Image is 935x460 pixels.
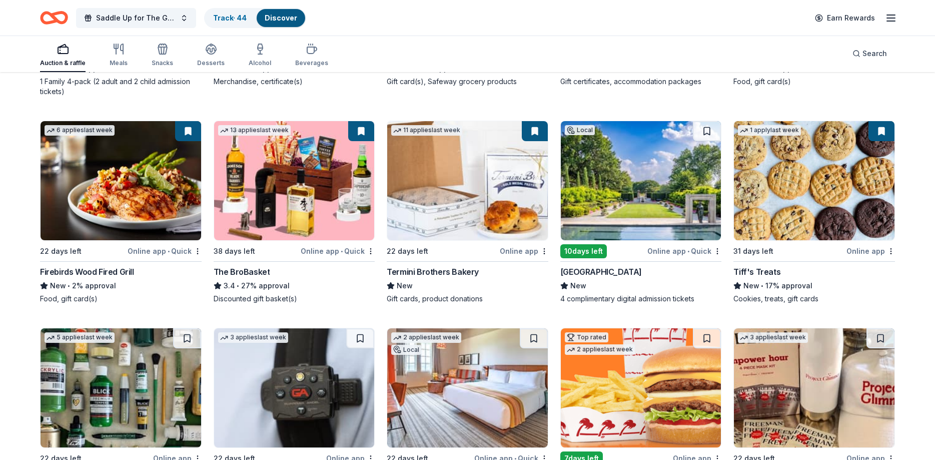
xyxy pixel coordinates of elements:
div: 6 applies last week [45,125,115,136]
div: Online app [846,245,895,257]
div: Online app Quick [647,245,721,257]
div: Gift cards, product donations [387,294,548,304]
a: Image for Firebirds Wood Fired Grill6 applieslast week22 days leftOnline app•QuickFirebirds Wood ... [40,121,202,304]
div: Termini Brothers Bakery [387,266,479,278]
div: Cookies, treats, gift cards [733,294,895,304]
img: Image for Tiff's Treats [734,121,894,240]
div: Gift certificates, accommodation packages [560,77,722,87]
div: Desserts [197,59,225,67]
div: 2 applies last week [391,332,461,343]
div: Local [391,345,421,355]
div: Tiff's Treats [733,266,780,278]
div: 3 applies last week [218,332,288,343]
div: Alcohol [249,59,271,67]
div: 3 applies last week [738,332,808,343]
a: Image for Tiff's Treats1 applylast week31 days leftOnline appTiff's TreatsNew•17% approvalCookies... [733,121,895,304]
button: Snacks [152,39,173,72]
img: Image for Guardian Angel Device [214,328,375,447]
div: Snacks [152,59,173,67]
div: Online app [500,245,548,257]
span: New [50,280,66,292]
div: 4 complimentary digital admission tickets [560,294,722,304]
button: Search [844,44,895,64]
span: • [68,282,70,290]
div: Food, gift card(s) [40,294,202,304]
div: 13 applies last week [218,125,291,136]
div: 1 Family 4-pack (2 adult and 2 child admission tickets) [40,77,202,97]
button: Track· 44Discover [204,8,306,28]
img: Image for BLICK Art Materials [41,328,201,447]
a: Image for Termini Brothers Bakery11 applieslast week22 days leftOnline appTermini Brothers Bakery... [387,121,548,304]
div: Top rated [565,332,608,342]
button: Meals [110,39,128,72]
div: Meals [110,59,128,67]
span: • [341,247,343,255]
a: Image for Dallas Arboretum and Botanical GardenLocal10days leftOnline app•Quick[GEOGRAPHIC_DATA]N... [560,121,722,304]
span: • [237,65,239,73]
div: 11 applies last week [391,125,462,136]
span: • [168,247,170,255]
span: • [62,65,65,73]
div: Beverages [295,59,328,67]
img: Image for Firebirds Wood Fired Grill [41,121,201,240]
span: • [761,65,764,73]
img: Image for Project Glimmer [734,328,894,447]
a: Track· 44 [213,14,247,22]
div: 22 days left [387,245,428,257]
img: Image for Dallas Arboretum and Botanical Garden [561,121,721,240]
img: Image for In-N-Out [561,328,721,447]
span: • [415,65,417,73]
div: 22 days left [40,245,82,257]
div: Auction & raffle [40,59,86,67]
img: Image for Termini Brothers Bakery [387,121,548,240]
div: Merchandise, certificate(s) [214,77,375,87]
span: Saddle Up for The Guild [96,12,176,24]
div: Food, gift card(s) [733,77,895,87]
div: 31 days left [733,245,773,257]
a: Earn Rewards [809,9,881,27]
span: Search [862,48,887,60]
img: Image for Texican Court [387,328,548,447]
div: 27% approval [214,280,375,292]
div: 38 days left [214,245,255,257]
img: Image for The BroBasket [214,121,375,240]
div: Discounted gift basket(s) [214,294,375,304]
span: • [687,247,689,255]
span: 3.4 [224,280,235,292]
div: The BroBasket [214,266,270,278]
div: 5 applies last week [45,332,115,343]
div: [GEOGRAPHIC_DATA] [560,266,642,278]
span: New [743,280,759,292]
div: Online app Quick [301,245,375,257]
div: 2 applies last week [565,344,635,355]
a: Discover [265,14,297,22]
button: Alcohol [249,39,271,72]
a: Image for The BroBasket13 applieslast week38 days leftOnline app•QuickThe BroBasket3.4•27% approv... [214,121,375,304]
span: • [761,282,764,290]
div: Firebirds Wood Fired Grill [40,266,134,278]
span: New [397,280,413,292]
span: New [570,280,586,292]
a: Home [40,6,68,30]
div: 17% approval [733,280,895,292]
button: Saddle Up for The Guild [76,8,196,28]
div: Gift card(s), Safeway grocery products [387,77,548,87]
span: • [237,282,239,290]
button: Desserts [197,39,225,72]
div: Local [565,125,595,135]
div: 10 days left [560,244,607,258]
button: Beverages [295,39,328,72]
div: 1 apply last week [738,125,801,136]
button: Auction & raffle [40,39,86,72]
div: Online app Quick [128,245,202,257]
div: 2% approval [40,280,202,292]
